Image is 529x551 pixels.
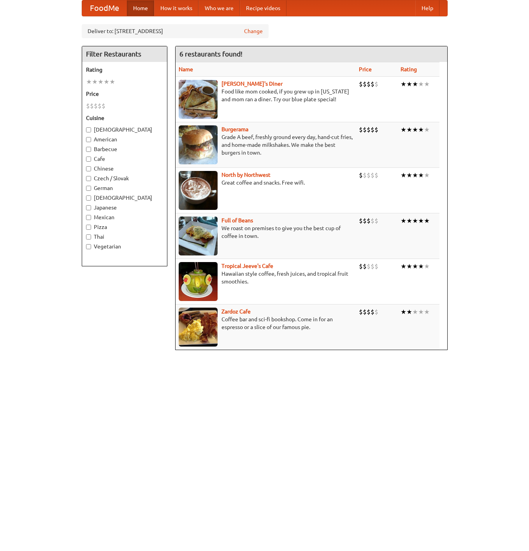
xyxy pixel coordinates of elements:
[179,308,218,347] img: zardoz.jpg
[371,262,374,271] li: $
[221,172,271,178] a: North by Northwest
[424,217,430,225] li: ★
[371,80,374,88] li: $
[418,308,424,316] li: ★
[412,217,418,225] li: ★
[86,166,91,171] input: Chinese
[82,0,127,16] a: FoodMe
[179,125,218,164] img: burgerama.jpg
[86,174,163,182] label: Czech / Slovak
[374,262,378,271] li: $
[221,308,251,315] a: Zardoz Cafe
[86,90,163,98] h5: Price
[90,102,94,110] li: $
[363,308,367,316] li: $
[82,24,269,38] div: Deliver to: [STREET_ADDRESS]
[401,125,406,134] li: ★
[406,80,412,88] li: ★
[359,80,363,88] li: $
[359,217,363,225] li: $
[406,217,412,225] li: ★
[86,225,91,230] input: Pizza
[86,147,91,152] input: Barbecue
[401,66,417,72] a: Rating
[86,233,163,241] label: Thai
[418,171,424,180] li: ★
[102,102,105,110] li: $
[424,171,430,180] li: ★
[179,179,353,187] p: Great coffee and snacks. Free wifi.
[374,308,378,316] li: $
[424,262,430,271] li: ★
[127,0,154,16] a: Home
[401,171,406,180] li: ★
[374,125,378,134] li: $
[363,217,367,225] li: $
[82,46,167,62] h4: Filter Restaurants
[418,125,424,134] li: ★
[412,308,418,316] li: ★
[179,270,353,285] p: Hawaiian style coffee, fresh juices, and tropical fruit smoothies.
[86,66,163,74] h5: Rating
[86,165,163,173] label: Chinese
[179,66,193,72] a: Name
[109,77,115,86] li: ★
[86,204,163,211] label: Japanese
[179,88,353,103] p: Food like mom cooked, if you grew up in [US_STATE] and mom ran a diner. Try our blue plate special!
[359,308,363,316] li: $
[86,195,91,201] input: [DEMOGRAPHIC_DATA]
[86,136,163,143] label: American
[86,194,163,202] label: [DEMOGRAPHIC_DATA]
[86,127,91,132] input: [DEMOGRAPHIC_DATA]
[371,171,374,180] li: $
[363,80,367,88] li: $
[179,133,353,157] p: Grade A beef, freshly ground every day, hand-cut fries, and home-made milkshakes. We make the bes...
[92,77,98,86] li: ★
[374,217,378,225] li: $
[406,308,412,316] li: ★
[367,171,371,180] li: $
[359,66,372,72] a: Price
[363,262,367,271] li: $
[367,262,371,271] li: $
[359,171,363,180] li: $
[244,27,263,35] a: Change
[154,0,199,16] a: How it works
[401,217,406,225] li: ★
[86,126,163,134] label: [DEMOGRAPHIC_DATA]
[367,308,371,316] li: $
[86,186,91,191] input: German
[179,262,218,301] img: jeeves.jpg
[367,80,371,88] li: $
[406,262,412,271] li: ★
[86,102,90,110] li: $
[401,308,406,316] li: ★
[418,80,424,88] li: ★
[240,0,286,16] a: Recipe videos
[86,77,92,86] li: ★
[98,77,104,86] li: ★
[221,263,273,269] b: Tropical Jeeve's Cafe
[424,125,430,134] li: ★
[359,262,363,271] li: $
[424,80,430,88] li: ★
[221,81,283,87] a: [PERSON_NAME]'s Diner
[86,114,163,122] h5: Cuisine
[86,157,91,162] input: Cafe
[371,217,374,225] li: $
[221,126,248,132] a: Burgerama
[86,205,91,210] input: Japanese
[179,224,353,240] p: We roast on premises to give you the best cup of coffee in town.
[412,262,418,271] li: ★
[374,171,378,180] li: $
[86,234,91,239] input: Thai
[418,217,424,225] li: ★
[86,145,163,153] label: Barbecue
[179,171,218,210] img: north.jpg
[86,223,163,231] label: Pizza
[179,80,218,119] img: sallys.jpg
